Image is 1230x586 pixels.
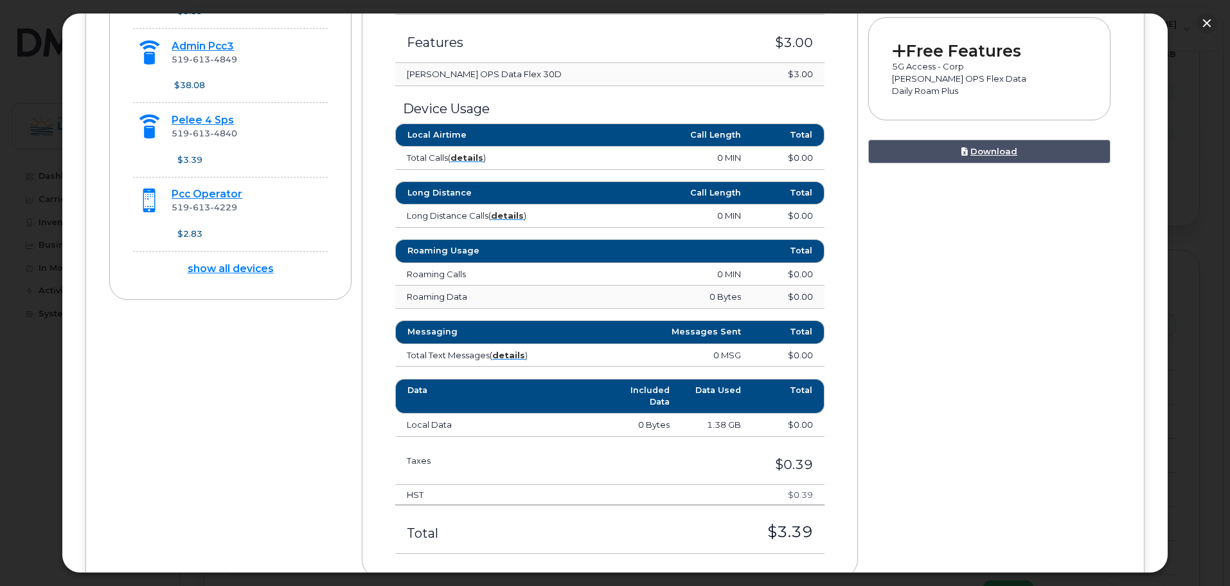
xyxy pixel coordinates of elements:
td: Total Text Messages [395,344,574,367]
span: ( ) [490,350,528,360]
h4: HST [407,490,578,499]
h3: $0.39 [597,457,813,472]
th: Data Used [681,379,753,414]
h3: Total [407,526,573,540]
th: Included Data [610,379,681,414]
a: details [492,350,525,360]
h3: $3.39 [597,524,813,540]
td: 0 Bytes [610,414,681,437]
th: Data [395,379,610,414]
th: Messaging [395,320,574,343]
h4: $0.39 [601,490,812,499]
td: 0 MSG [574,344,753,367]
h3: Taxes [407,456,573,465]
td: $0.00 [753,344,824,367]
td: 1.38 GB [681,414,753,437]
td: Local Data [395,414,610,437]
td: $0.00 [753,414,824,437]
th: Total [753,320,824,343]
th: Total [753,379,824,414]
th: Messages Sent [574,320,753,343]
